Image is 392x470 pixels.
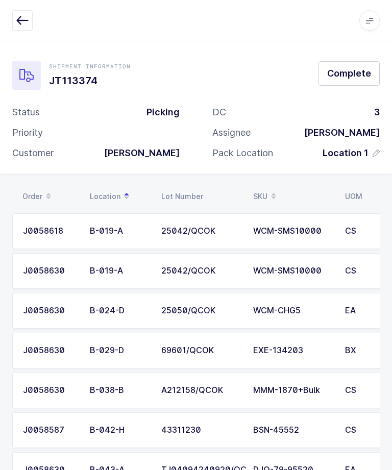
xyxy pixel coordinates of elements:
div: B-029-D [90,346,149,355]
div: [PERSON_NAME] [296,127,380,139]
div: B-038-B [90,386,149,395]
button: Complete [318,61,380,86]
div: CS [345,227,374,236]
div: CS [345,426,374,435]
div: UOM [345,192,374,201]
div: J0058630 [23,346,78,355]
div: B-024-D [90,306,149,315]
div: BX [345,346,374,355]
div: Shipment Information [49,62,131,70]
div: WCM-CHG5 [253,306,333,315]
div: Priority [12,127,43,139]
div: WCM-SMS10000 [253,227,333,236]
div: BSN-45552 [253,426,333,435]
div: Status [12,106,40,118]
div: [PERSON_NAME] [96,147,180,159]
h1: JT113374 [49,72,131,89]
div: J0058630 [23,266,78,276]
div: WCM-SMS10000 [253,266,333,276]
div: Order [22,188,78,205]
div: J0058630 [23,306,78,315]
div: EA [345,306,374,315]
div: B-042-H [90,426,149,435]
div: Picking [138,106,180,118]
div: 69601/QCOK [161,346,241,355]
div: MMM-1870+Bulk [253,386,333,395]
div: DC [212,106,226,118]
div: EXE-134203 [253,346,333,355]
div: SKU [253,188,333,205]
div: Lot Number [161,192,241,201]
div: 25042/QCOK [161,266,241,276]
div: 43311230 [161,426,241,435]
div: Customer [12,147,54,159]
div: Location [90,188,149,205]
div: 25050/QCOK [161,306,241,315]
div: CS [345,266,374,276]
div: B-019-A [90,227,149,236]
div: Pack Location [212,147,273,159]
span: Location 1 [323,147,369,159]
div: A212158/QCOK [161,386,241,395]
div: J0058630 [23,386,78,395]
span: Complete [327,67,371,80]
span: 3 [374,107,380,117]
div: CS [345,386,374,395]
div: 25042/QCOK [161,227,241,236]
div: B-019-A [90,266,149,276]
div: J0058587 [23,426,78,435]
div: J0058618 [23,227,78,236]
div: Assignee [212,127,251,139]
button: Location 1 [323,147,380,159]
